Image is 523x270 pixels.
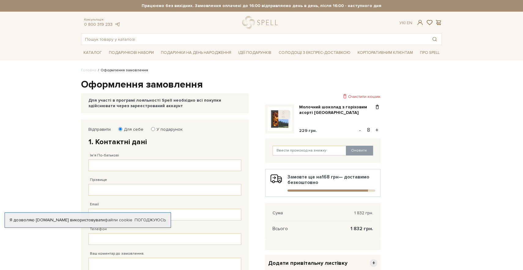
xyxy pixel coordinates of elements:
[276,47,353,58] a: Солодощі з експрес-доставкою
[417,48,442,58] a: Про Spell
[407,20,412,25] a: En
[105,217,132,223] a: файли cookie
[81,48,104,58] a: Каталог
[90,202,99,207] label: Email
[268,260,347,267] span: Додати привітальну листівку
[373,126,380,135] button: +
[118,127,122,131] input: Для себе
[90,177,107,183] label: Прізвище
[81,3,442,9] strong: Працюємо без вихідних. Замовлення оплачені до 16:00 відправляємо день в день, після 16:00 - насту...
[322,174,339,180] b: 168 грн
[88,137,241,147] h2: 1. Контактні дані
[153,127,183,132] label: У подарунок
[96,68,148,73] li: Оформлення замовлення
[346,146,373,156] button: Оновити
[242,16,280,29] a: logo
[428,34,442,45] button: Пошук товару у каталозі
[84,18,120,22] span: Консультація:
[88,127,111,132] label: Відправити
[268,107,292,131] img: Молочний шоколад з горіховим асорті Україна
[90,251,144,257] label: Ваш коментар до замовлення.
[84,22,113,27] a: 0 800 319 233
[236,48,274,58] a: Ідеї подарунків
[81,68,96,73] a: Головна
[299,128,317,133] span: 229 грн.
[81,78,442,91] h1: Оформлення замовлення
[135,217,166,223] a: Погоджуюсь
[273,210,283,216] span: Сума
[273,226,288,231] span: Всього
[158,48,234,58] a: Подарунки на День народження
[405,20,406,25] span: |
[88,98,241,109] div: Для участі в програмі лояльності Spell необхідно всі покупки здійснювати через зареєстрований акк...
[370,259,377,267] span: +
[120,127,143,132] label: Для себе
[299,104,374,115] a: Молочний шоколад з горіховим асорті [GEOGRAPHIC_DATA]
[357,126,363,135] button: -
[106,48,156,58] a: Подарункові набори
[114,22,120,27] a: telegram
[90,227,107,232] label: Телефон
[81,34,428,45] input: Пошук товару у каталозі
[399,20,412,26] div: Ук
[151,127,155,131] input: У подарунок
[5,217,171,223] div: Я дозволяю [DOMAIN_NAME] використовувати
[354,210,373,216] span: 1 832 грн.
[355,48,415,58] a: Корпоративним клієнтам
[270,174,375,192] div: Замовте ще на — доставимо безкоштовно
[265,94,380,99] div: Очистити кошик
[273,146,347,156] input: Ввести промокод на знижку
[90,153,119,158] label: Ім'я По-батькові
[351,226,373,231] span: 1 832 грн.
